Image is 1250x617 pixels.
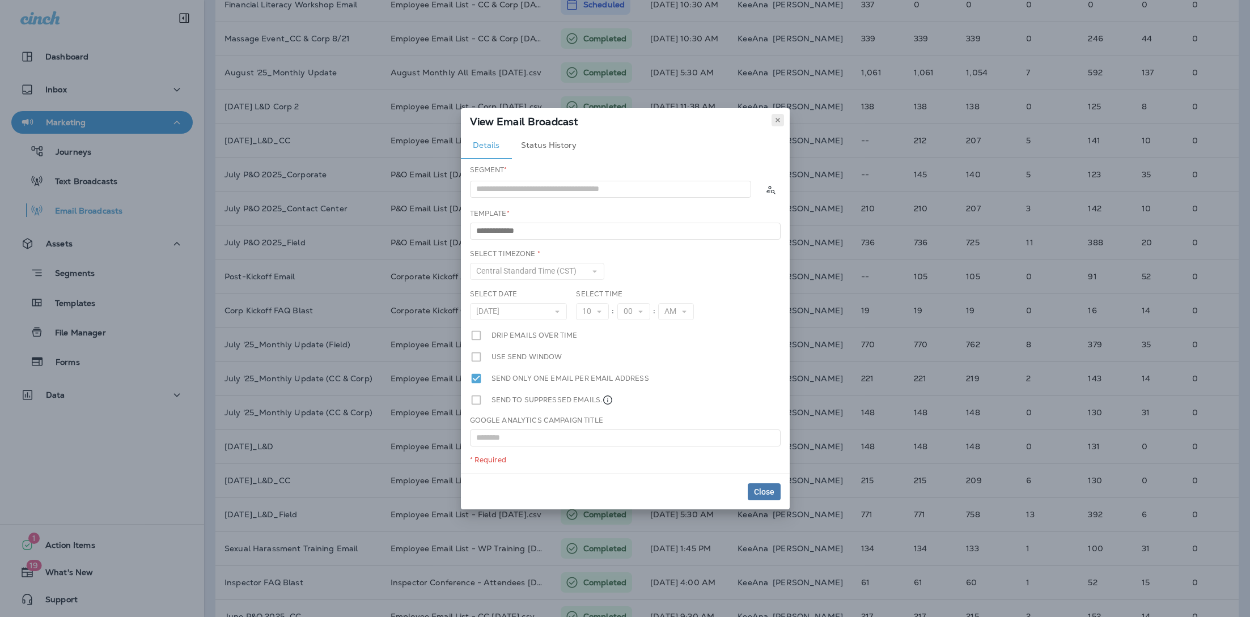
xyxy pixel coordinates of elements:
[491,372,649,385] label: Send only one email per email address
[617,303,650,320] button: 00
[658,303,694,320] button: AM
[609,303,617,320] div: :
[624,307,637,316] span: 00
[470,165,507,175] label: Segment
[470,290,518,299] label: Select Date
[491,394,614,406] label: Send to suppressed emails.
[461,132,512,159] button: Details
[476,266,581,276] span: Central Standard Time (CST)
[461,108,790,132] div: View Email Broadcast
[470,209,510,218] label: Template
[576,303,609,320] button: 10
[512,132,586,159] button: Status History
[470,416,603,425] label: Google Analytics Campaign Title
[476,307,504,316] span: [DATE]
[650,303,658,320] div: :
[470,456,781,465] div: * Required
[491,351,562,363] label: Use send window
[748,483,781,500] button: Close
[664,307,681,316] span: AM
[470,263,605,280] button: Central Standard Time (CST)
[582,307,596,316] span: 10
[491,329,578,342] label: Drip emails over time
[470,303,567,320] button: [DATE]
[754,488,774,496] span: Close
[760,179,781,199] button: Calculate the estimated number of emails to be sent based on selected segment. (This could take a...
[470,249,540,258] label: Select Timezone
[576,290,622,299] label: Select Time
